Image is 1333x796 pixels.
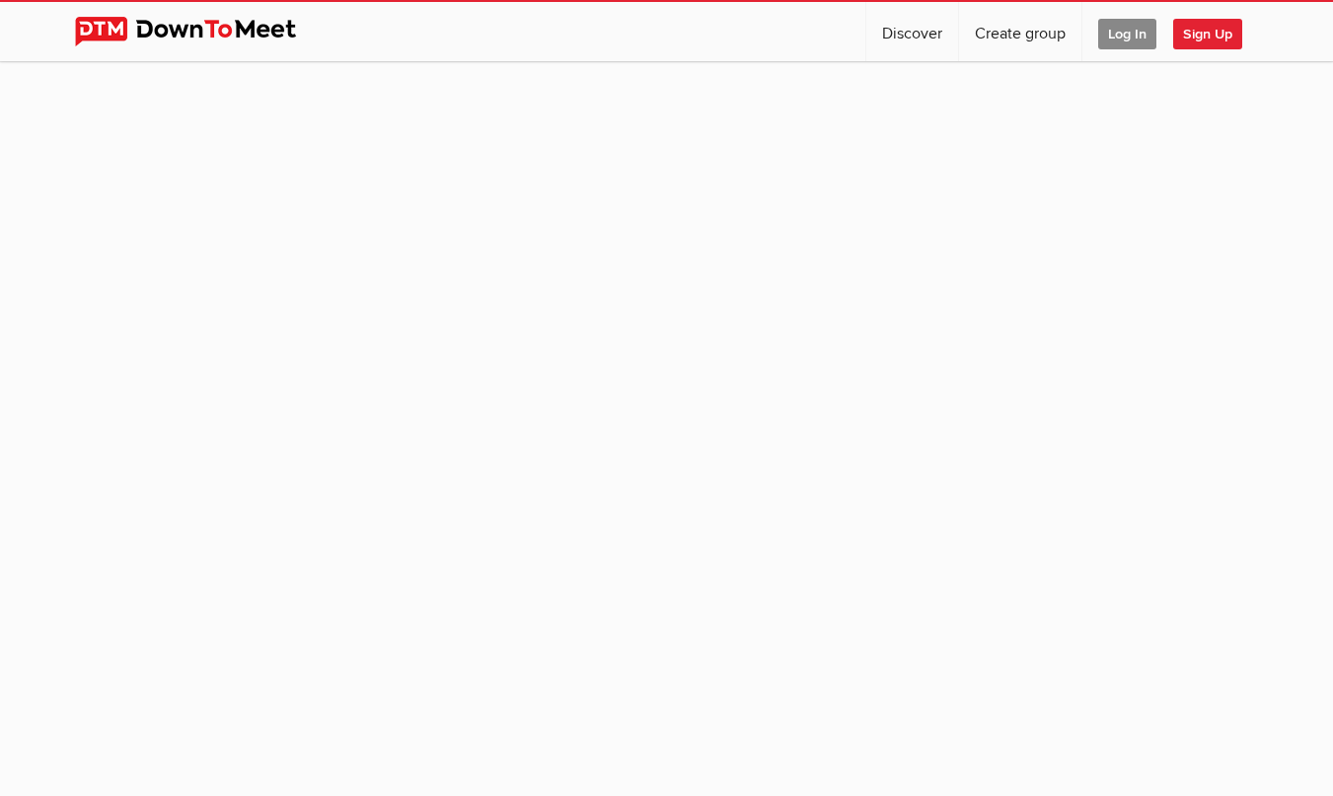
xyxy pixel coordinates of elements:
a: Discover [866,2,958,61]
a: Log In [1082,2,1172,61]
img: DownToMeet [75,17,327,46]
span: Sign Up [1173,19,1242,49]
a: Sign Up [1173,2,1258,61]
a: Create group [959,2,1081,61]
span: Log In [1098,19,1156,49]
